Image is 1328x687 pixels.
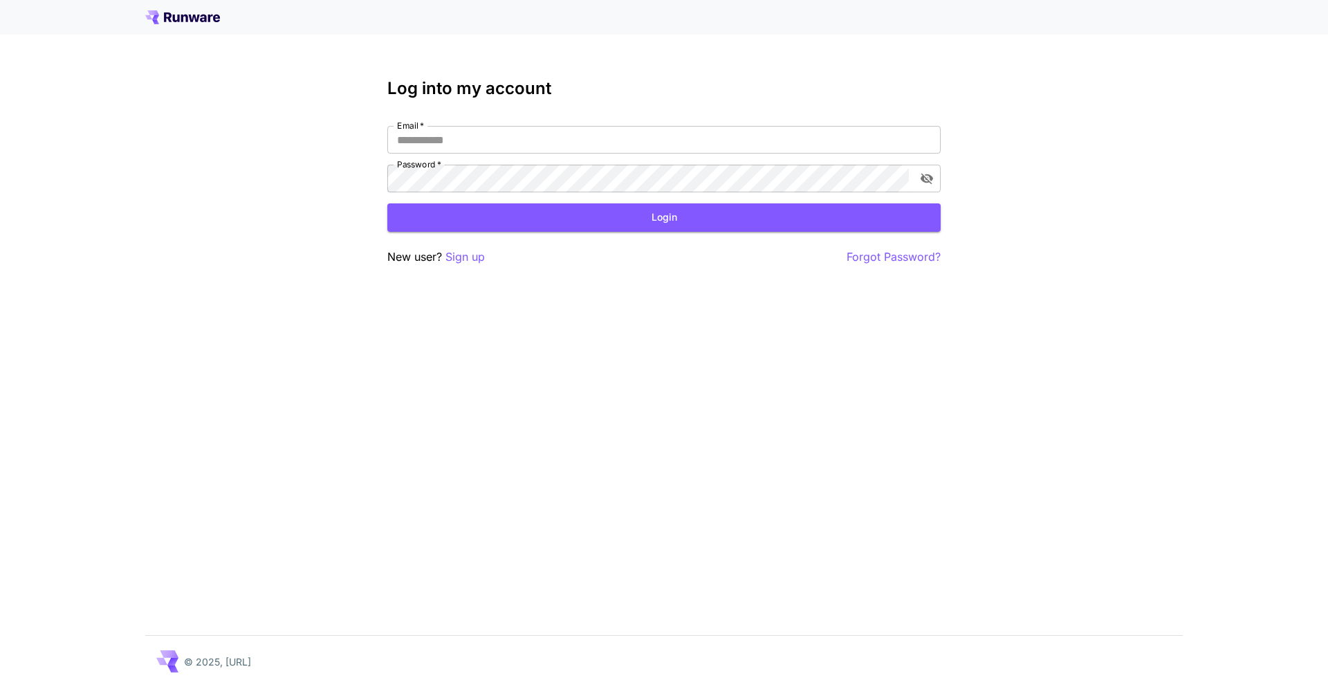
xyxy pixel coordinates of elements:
button: toggle password visibility [914,166,939,191]
h3: Log into my account [387,79,941,98]
p: © 2025, [URL] [184,654,251,669]
label: Password [397,158,441,170]
p: New user? [387,248,485,266]
button: Login [387,203,941,232]
button: Sign up [445,248,485,266]
button: Forgot Password? [847,248,941,266]
label: Email [397,120,424,131]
